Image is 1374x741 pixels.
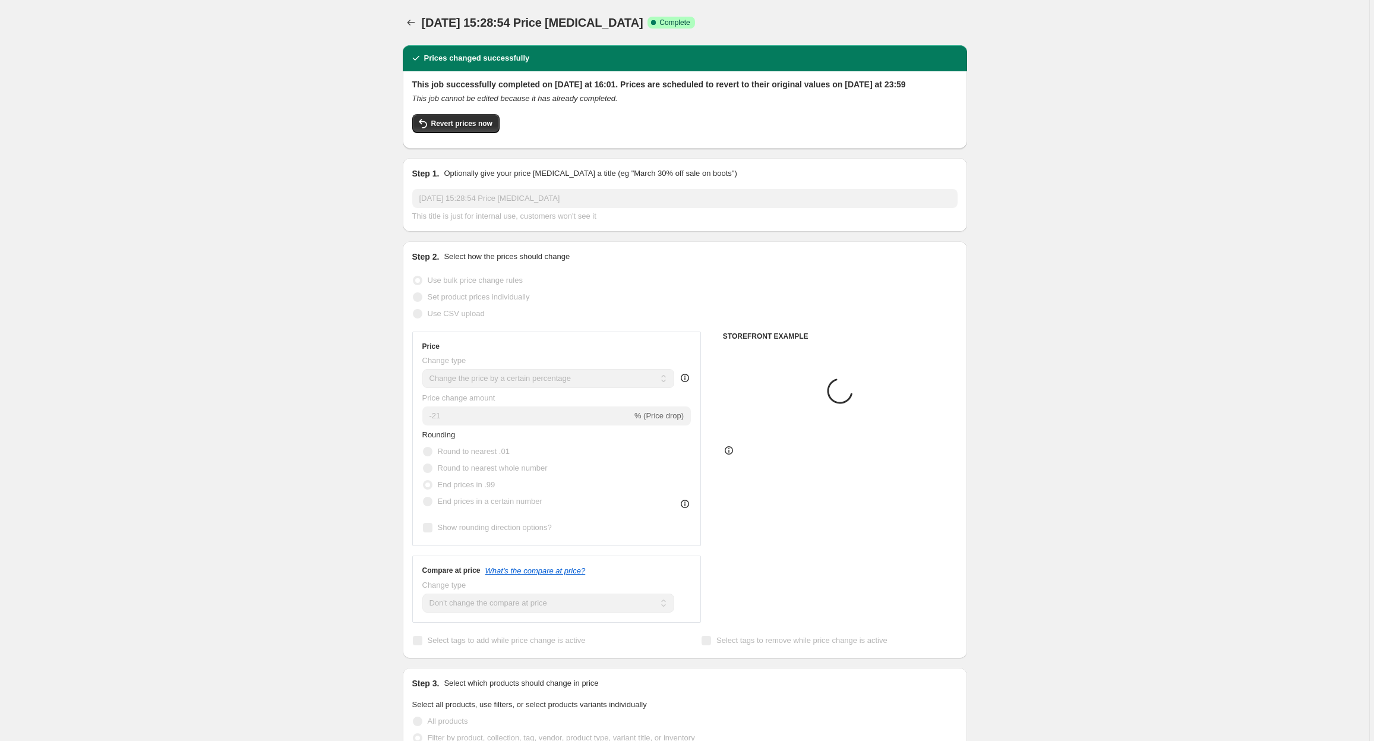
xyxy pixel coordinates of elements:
[438,523,552,532] span: Show rounding direction options?
[412,251,440,263] h2: Step 2.
[428,717,468,726] span: All products
[438,497,542,506] span: End prices in a certain number
[412,189,958,208] input: 30% off holiday sale
[438,480,495,489] span: End prices in .99
[412,212,596,220] span: This title is just for internal use, customers won't see it
[422,566,481,575] h3: Compare at price
[424,52,530,64] h2: Prices changed successfully
[422,16,643,29] span: [DATE] 15:28:54 Price [MEDICAL_DATA]
[422,581,466,589] span: Change type
[412,677,440,689] h2: Step 3.
[444,251,570,263] p: Select how the prices should change
[444,677,598,689] p: Select which products should change in price
[412,78,958,90] h2: This job successfully completed on [DATE] at 16:01. Prices are scheduled to revert to their origi...
[428,276,523,285] span: Use bulk price change rules
[431,119,492,128] span: Revert prices now
[659,18,690,27] span: Complete
[412,168,440,179] h2: Step 1.
[438,447,510,456] span: Round to nearest .01
[444,168,737,179] p: Optionally give your price [MEDICAL_DATA] a title (eg "March 30% off sale on boots")
[412,114,500,133] button: Revert prices now
[485,566,586,575] button: What's the compare at price?
[422,342,440,351] h3: Price
[422,356,466,365] span: Change type
[412,94,618,103] i: This job cannot be edited because it has already completed.
[428,636,586,645] span: Select tags to add while price change is active
[723,332,958,341] h6: STOREFRONT EXAMPLE
[438,463,548,472] span: Round to nearest whole number
[403,14,419,31] button: Price change jobs
[428,309,485,318] span: Use CSV upload
[422,430,456,439] span: Rounding
[422,406,632,425] input: -15
[679,372,691,384] div: help
[422,393,495,402] span: Price change amount
[634,411,684,420] span: % (Price drop)
[412,700,647,709] span: Select all products, use filters, or select products variants individually
[716,636,887,645] span: Select tags to remove while price change is active
[428,292,530,301] span: Set product prices individually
